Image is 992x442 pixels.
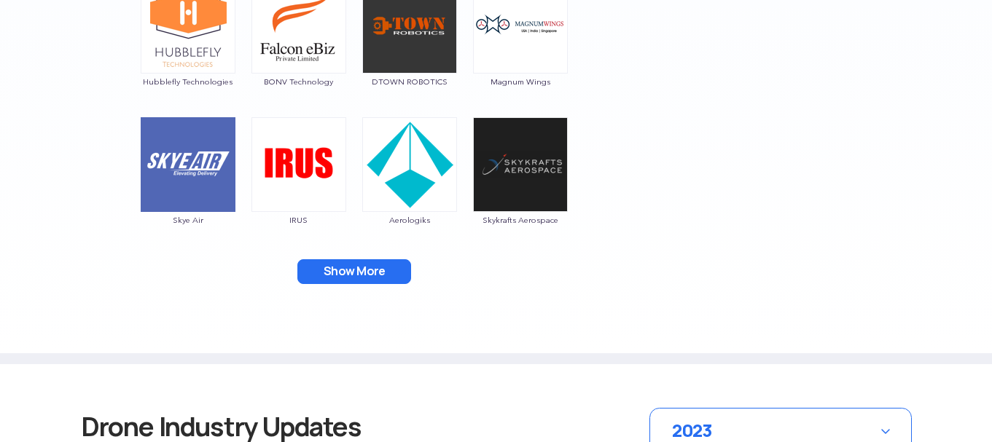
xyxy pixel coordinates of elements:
img: img_irus.png [251,117,346,212]
a: IRUS [251,157,347,224]
img: ic_aerologiks.png [362,117,457,212]
span: IRUS [251,216,347,224]
span: BONV Technology [251,77,347,86]
a: Magnum Wings [472,19,569,86]
button: Show More [297,259,411,284]
a: Skykrafts Aerospace [472,157,569,224]
span: Skye Air [140,216,236,224]
span: Hubblefly Technologies [140,77,236,86]
a: Aerologiks [362,157,458,224]
span: Magnum Wings [472,77,569,86]
a: Hubblefly Technologies [140,19,236,86]
span: Skykrafts Aerospace [472,216,569,224]
span: 2023 [672,419,712,442]
span: Aerologiks [362,216,458,224]
img: img_skye.png [141,117,235,212]
a: BONV Technology [251,19,347,86]
img: ic_skykrafts.png [473,117,568,212]
a: DTOWN ROBOTICS [362,19,458,86]
a: Skye Air [140,157,236,224]
span: DTOWN ROBOTICS [362,77,458,86]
